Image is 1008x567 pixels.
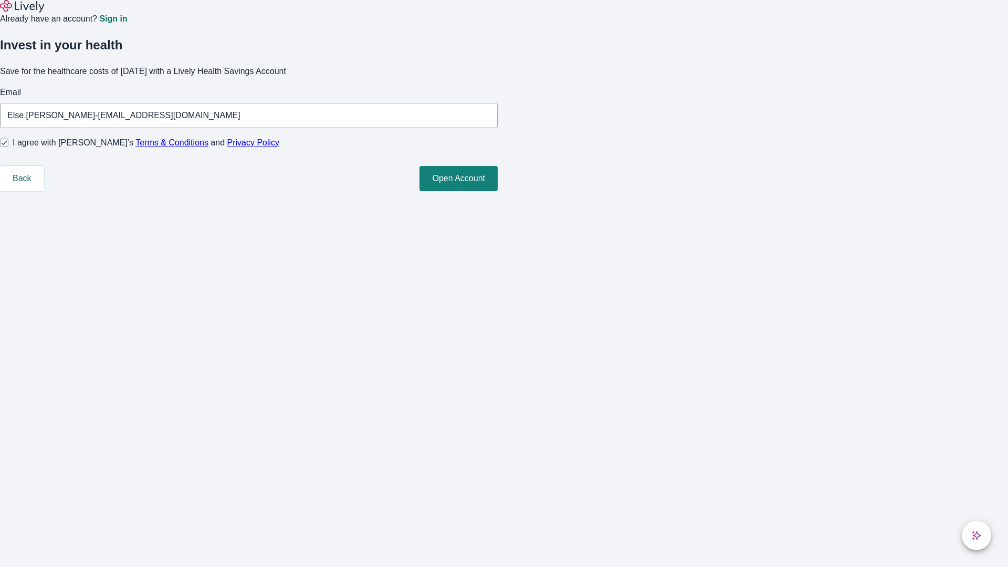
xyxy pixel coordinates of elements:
svg: Lively AI Assistant [971,530,982,541]
button: Open Account [419,166,498,191]
a: Sign in [99,15,127,23]
button: chat [962,521,991,550]
span: I agree with [PERSON_NAME]’s and [13,136,279,149]
a: Privacy Policy [227,138,280,147]
a: Terms & Conditions [135,138,208,147]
